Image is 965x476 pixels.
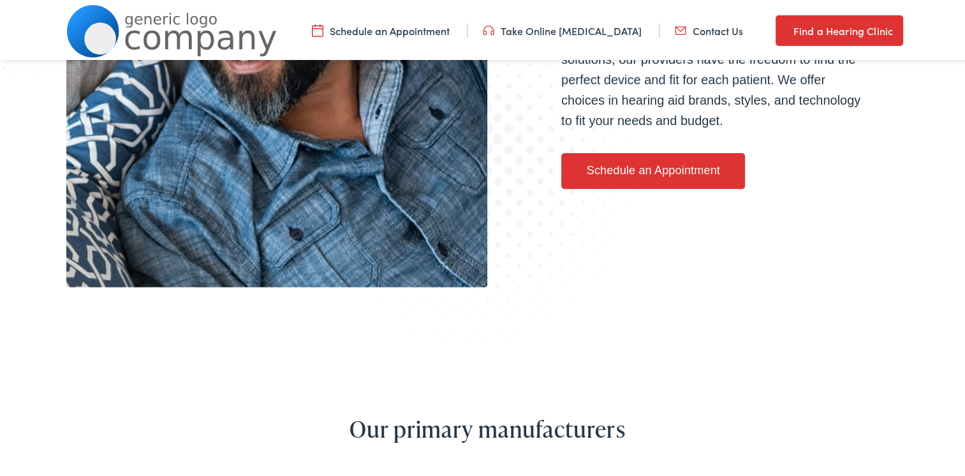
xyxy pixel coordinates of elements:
[675,21,743,35] a: Contact Us
[561,151,745,186] a: Schedule an Appointment
[776,13,903,43] a: Find a Hearing Clinic
[561,6,867,128] p: What works for one patient is hardly ever right for another. Rather than offering one-size-fits-a...
[776,20,787,36] img: utility icon
[483,21,642,35] a: Take Online [MEDICAL_DATA]
[675,21,686,35] img: utility icon
[312,21,450,35] a: Schedule an Appointment
[319,28,656,375] img: Bottom portion of a graphic image with a halftone pattern, adding to the site's aesthetic appeal.
[312,21,323,35] img: utility icon
[483,21,494,35] img: utility icon
[117,413,857,440] h2: Our primary manufacturers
